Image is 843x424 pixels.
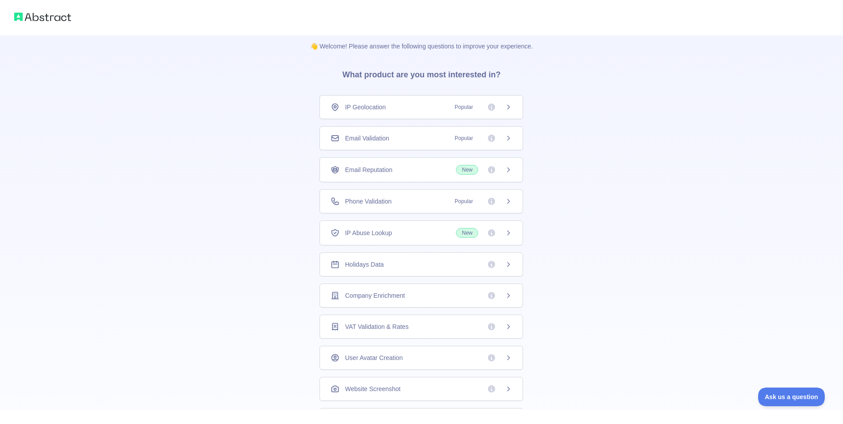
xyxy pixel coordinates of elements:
span: IP Abuse Lookup [345,228,392,237]
span: IP Geolocation [345,103,386,112]
h3: What product are you most interested in? [328,51,515,95]
span: VAT Validation & Rates [345,322,408,331]
span: Email Validation [345,134,389,143]
span: Company Enrichment [345,291,405,300]
span: New [456,165,478,175]
span: Email Reputation [345,165,392,174]
iframe: Toggle Customer Support [758,388,825,406]
span: User Avatar Creation [345,353,403,362]
span: New [456,228,478,238]
span: Popular [449,134,478,143]
span: Phone Validation [345,197,392,206]
span: Popular [449,197,478,206]
span: Holidays Data [345,260,384,269]
span: Website Screenshot [345,384,400,393]
p: 👋 Welcome! Please answer the following questions to improve your experience. [296,28,547,51]
span: Popular [449,103,478,112]
img: Abstract logo [14,11,71,23]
